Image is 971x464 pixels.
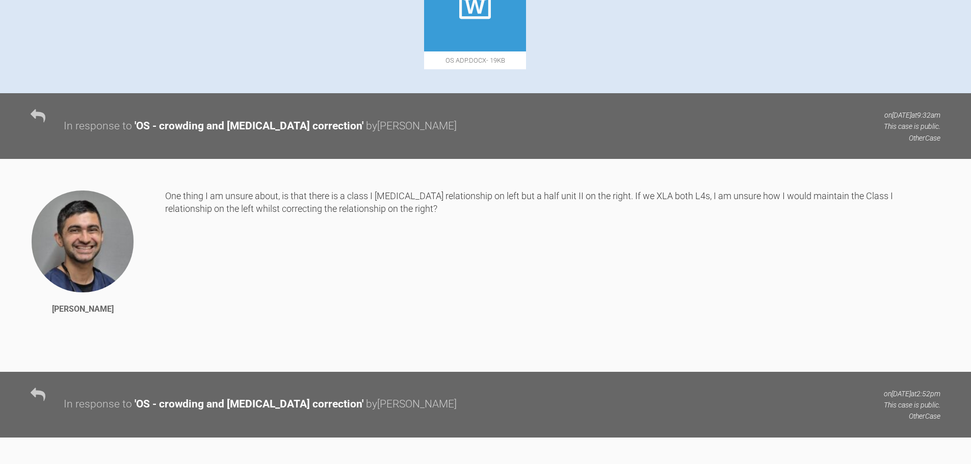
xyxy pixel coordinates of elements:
div: In response to [64,118,132,135]
div: [PERSON_NAME] [52,303,114,316]
div: One thing I am unsure about, is that there is a class I [MEDICAL_DATA] relationship on left but a... [165,189,940,357]
p: on [DATE] at 9:32am [884,110,940,121]
div: ' OS - crowding and [MEDICAL_DATA] correction ' [135,118,363,135]
img: Adam Moosa [31,189,135,293]
div: by [PERSON_NAME] [366,396,457,413]
p: Other Case [884,132,940,144]
p: This case is public. [884,399,940,411]
p: This case is public. [884,121,940,132]
span: OS ADP.docx - 19KB [424,51,526,69]
div: ' OS - crowding and [MEDICAL_DATA] correction ' [135,396,363,413]
div: by [PERSON_NAME] [366,118,457,135]
p: on [DATE] at 2:52pm [884,388,940,399]
p: Other Case [884,411,940,422]
div: In response to [64,396,132,413]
